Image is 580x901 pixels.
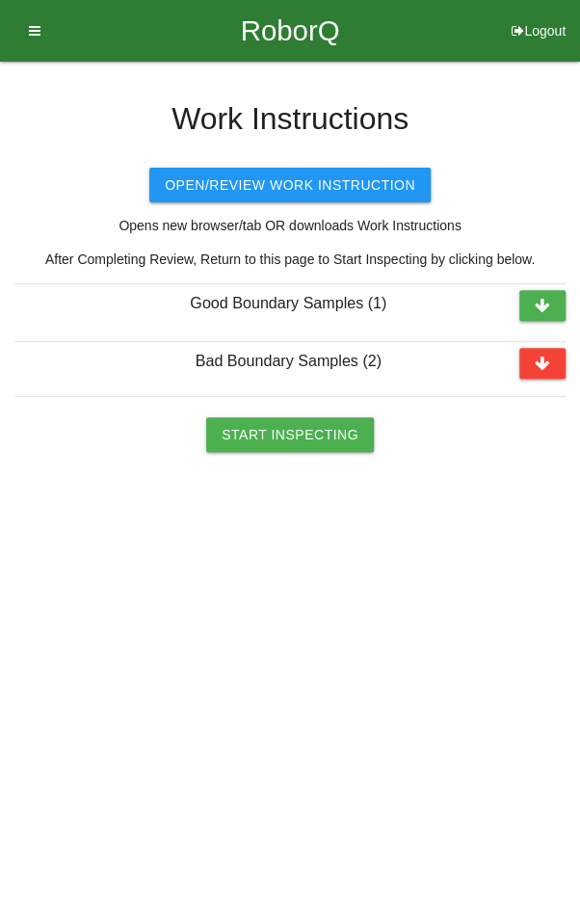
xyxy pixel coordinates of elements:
button: Open/Review Work Instruction [149,168,431,202]
h6: Good Boundary Samples ( 1 ) [58,295,566,312]
button: Start Inspecting [206,417,374,452]
h4: Work Instructions [14,102,566,136]
h6: Bad Boundary Samples ( 2 ) [58,353,566,370]
p: Opens new browser/tab OR downloads Work Instructions [14,216,566,236]
p: After Completing Review, Return to this page to Start Inspecting by clicking below. [14,250,566,270]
